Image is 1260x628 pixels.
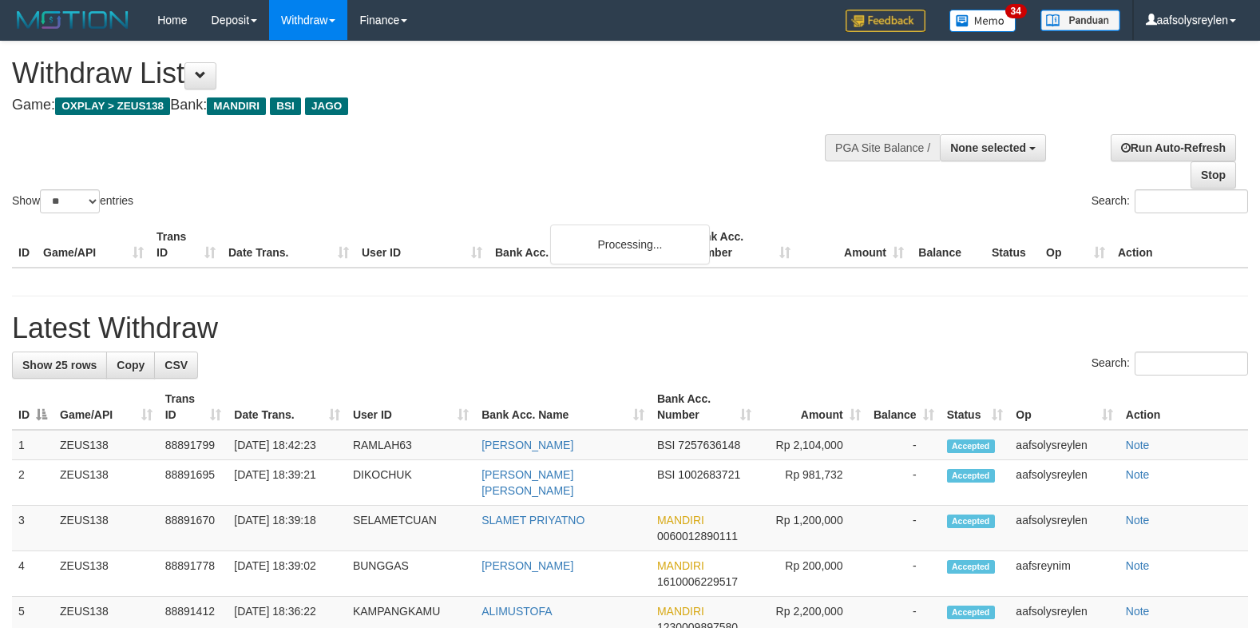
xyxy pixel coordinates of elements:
td: Rp 1,200,000 [758,506,867,551]
th: Date Trans.: activate to sort column ascending [228,384,347,430]
th: Balance: activate to sort column ascending [867,384,941,430]
input: Search: [1135,352,1248,376]
div: Processing... [550,225,710,264]
button: None selected [940,134,1046,161]
div: PGA Site Balance / [825,134,940,161]
a: ALIMUSTOFA [481,605,552,618]
td: 88891670 [159,506,228,551]
th: Balance [910,222,985,268]
label: Search: [1092,189,1248,213]
th: Game/API: activate to sort column ascending [53,384,159,430]
td: - [867,460,941,506]
th: Action [1119,384,1248,430]
th: Action [1111,222,1248,268]
th: Op: activate to sort column ascending [1009,384,1119,430]
input: Search: [1135,189,1248,213]
span: Copy 1610006229517 to clipboard [657,575,738,588]
span: BSI [270,97,301,115]
td: 1 [12,430,53,460]
td: [DATE] 18:39:18 [228,506,347,551]
th: Bank Acc. Name: activate to sort column ascending [475,384,651,430]
span: None selected [950,141,1026,154]
a: SLAMET PRIYATNO [481,514,584,527]
td: Rp 981,732 [758,460,867,506]
td: [DATE] 18:39:21 [228,460,347,506]
td: [DATE] 18:39:02 [228,551,347,597]
label: Search: [1092,352,1248,376]
th: Bank Acc. Number [683,222,797,268]
h4: Game: Bank: [12,97,824,113]
td: 88891695 [159,460,228,506]
th: Amount [797,222,910,268]
a: [PERSON_NAME] [481,439,573,451]
span: Copy 0060012890111 to clipboard [657,530,738,543]
td: aafsolysreylen [1009,460,1119,506]
span: MANDIRI [207,97,266,115]
th: Bank Acc. Number: activate to sort column ascending [651,384,758,430]
a: Note [1126,605,1150,618]
td: 2 [12,460,53,506]
td: BUNGGAS [347,551,475,597]
th: User ID [355,222,489,268]
select: Showentries [40,189,100,213]
td: - [867,506,941,551]
td: - [867,430,941,460]
span: Accepted [947,515,995,528]
td: - [867,551,941,597]
td: ZEUS138 [53,430,159,460]
td: 4 [12,551,53,597]
span: Copy 7257636148 to clipboard [678,439,740,451]
h1: Latest Withdraw [12,312,1248,344]
td: aafsolysreylen [1009,506,1119,551]
td: [DATE] 18:42:23 [228,430,347,460]
td: RAMLAH63 [347,430,475,460]
span: Show 25 rows [22,359,97,372]
span: MANDIRI [657,605,704,618]
span: Copy [117,359,145,372]
td: ZEUS138 [53,460,159,506]
a: Note [1126,439,1150,451]
a: Note [1126,514,1150,527]
th: ID: activate to sort column descending [12,384,53,430]
a: Stop [1191,161,1236,189]
span: MANDIRI [657,559,704,572]
td: 3 [12,506,53,551]
span: Accepted [947,606,995,619]
span: Copy 1002683721 to clipboard [678,468,740,481]
th: Trans ID: activate to sort column ascending [159,384,228,430]
td: aafsreynim [1009,551,1119,597]
span: CSV [164,359,188,372]
th: Date Trans. [222,222,355,268]
a: Note [1126,559,1150,572]
img: Feedback.jpg [846,10,925,32]
td: Rp 2,104,000 [758,430,867,460]
th: Status: activate to sort column ascending [941,384,1010,430]
span: Accepted [947,439,995,453]
h1: Withdraw List [12,58,824,89]
td: DIKOCHUK [347,460,475,506]
th: ID [12,222,37,268]
td: aafsolysreylen [1009,430,1119,460]
td: Rp 200,000 [758,551,867,597]
span: BSI [657,439,676,451]
th: Status [985,222,1040,268]
th: Op [1040,222,1111,268]
a: Show 25 rows [12,352,107,379]
td: ZEUS138 [53,506,159,551]
img: Button%20Memo.svg [949,10,1016,32]
th: Game/API [37,222,150,268]
span: Accepted [947,469,995,483]
a: CSV [154,352,198,379]
a: [PERSON_NAME] [PERSON_NAME] [481,468,573,497]
span: 34 [1005,4,1027,18]
img: panduan.png [1040,10,1120,31]
span: JAGO [305,97,348,115]
th: Amount: activate to sort column ascending [758,384,867,430]
a: [PERSON_NAME] [481,559,573,572]
th: Bank Acc. Name [489,222,683,268]
td: SELAMETCUAN [347,506,475,551]
a: Copy [106,352,155,379]
a: Note [1126,468,1150,481]
td: 88891778 [159,551,228,597]
th: Trans ID [150,222,222,268]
